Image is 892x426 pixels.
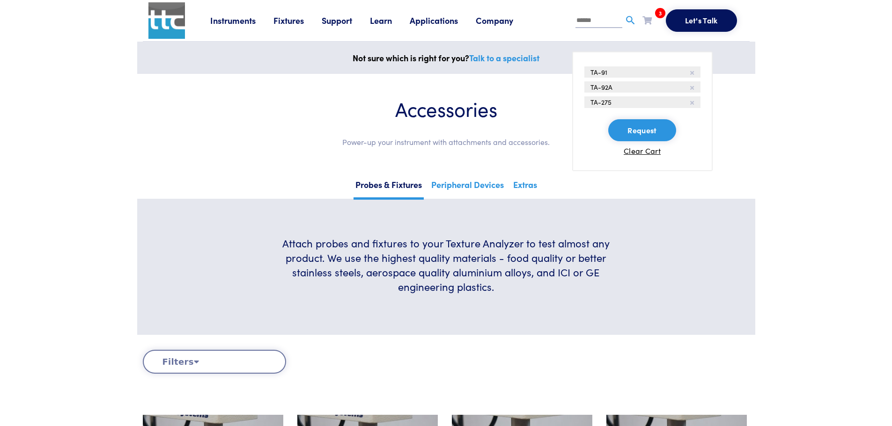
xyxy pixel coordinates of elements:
[271,236,621,294] h6: Attach probes and fixtures to your Texture Analyzer to test almost any product. We use the highes...
[642,14,652,26] a: 3
[624,145,661,156] button: Clear Cart
[608,119,676,142] button: Request
[429,177,506,197] a: Peripheral Devices
[273,14,322,26] a: Fixtures
[410,14,476,26] a: Applications
[354,177,424,200] a: Probes & Fixtures
[511,177,539,197] a: Extras
[572,51,713,171] ul: 3
[469,52,539,64] a: Talk to a specialist
[590,97,612,107] span: TA-275
[655,8,665,18] span: 3
[476,14,531,26] a: Company
[143,350,286,374] button: Filters
[590,82,612,92] span: TA-92A
[210,14,273,26] a: Instruments
[165,136,727,148] p: Power-up your instrument with attachments and accessories.
[165,96,727,121] h1: Accessories
[143,51,750,65] p: Not sure which is right for you?
[590,67,607,77] span: TA-91
[370,14,410,26] a: Learn
[666,9,737,32] button: Let's Talk
[322,14,370,26] a: Support
[148,2,185,39] img: ttc_logo_1x1_v1.0.png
